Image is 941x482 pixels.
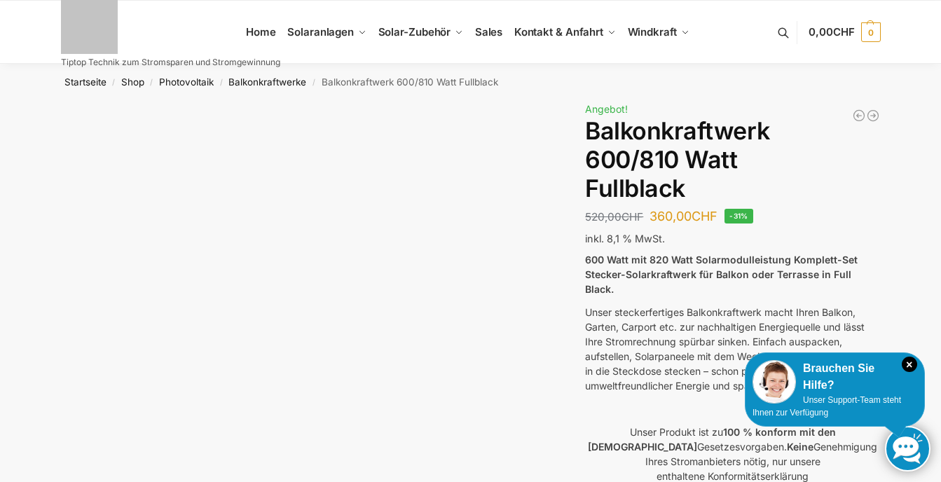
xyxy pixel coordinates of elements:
a: Photovoltaik [159,76,214,88]
div: Brauchen Sie Hilfe? [753,360,917,394]
p: Unser steckerfertiges Balkonkraftwerk macht Ihren Balkon, Garten, Carport etc. zur nachhaltigen E... [585,305,880,393]
a: Balkonkraftwerk 405/600 Watt erweiterbar [866,109,880,123]
bdi: 520,00 [585,210,643,223]
bdi: 360,00 [650,209,717,223]
span: CHF [692,209,717,223]
strong: 600 Watt mit 820 Watt Solarmodulleistung Komplett-Set Stecker-Solarkraftwerk für Balkon oder Terr... [585,254,858,295]
nav: Breadcrumb [36,64,905,100]
span: Solar-Zubehör [378,25,451,39]
span: Solaranlagen [287,25,354,39]
span: 0,00 [809,25,854,39]
a: Kontakt & Anfahrt [508,1,621,64]
span: inkl. 8,1 % MwSt. [585,233,665,245]
span: Kontakt & Anfahrt [514,25,603,39]
span: Windkraft [628,25,677,39]
span: CHF [621,210,643,223]
span: Unser Support-Team steht Ihnen zur Verfügung [753,395,901,418]
h1: Balkonkraftwerk 600/810 Watt Fullblack [585,117,880,202]
a: Balkonkraftwerk 445/600 Watt Bificial [852,109,866,123]
a: Shop [121,76,144,88]
a: Solaranlagen [282,1,372,64]
span: CHF [833,25,855,39]
a: Startseite [64,76,107,88]
span: -31% [724,209,753,223]
span: Angebot! [585,103,628,115]
span: / [214,77,228,88]
span: / [306,77,321,88]
img: Customer service [753,360,796,404]
a: Windkraft [621,1,695,64]
strong: 100 % konform mit den [DEMOGRAPHIC_DATA] [588,426,836,453]
span: / [144,77,159,88]
span: 0 [861,22,881,42]
span: Sales [475,25,503,39]
a: Solar-Zubehör [372,1,469,64]
span: / [107,77,121,88]
a: 0,00CHF 0 [809,11,880,53]
i: Schließen [902,357,917,372]
a: Sales [469,1,508,64]
strong: Keine [787,441,813,453]
a: Balkonkraftwerke [228,76,306,88]
p: Tiptop Technik zum Stromsparen und Stromgewinnung [61,58,280,67]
